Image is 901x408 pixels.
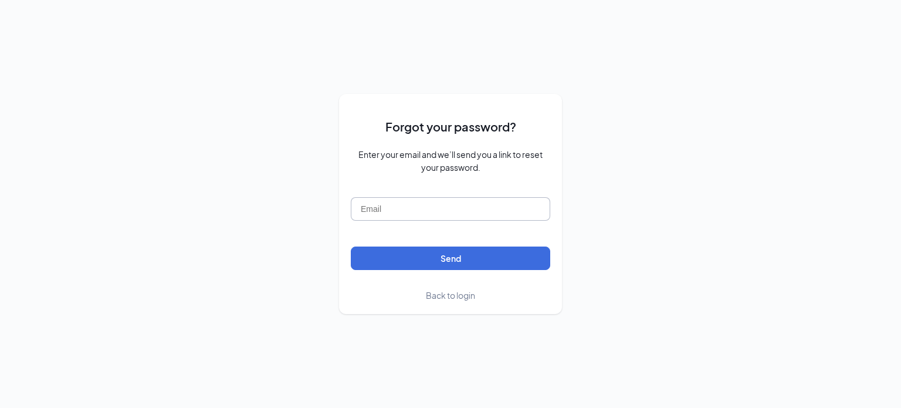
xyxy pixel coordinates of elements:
a: Back to login [426,289,475,302]
span: Forgot your password? [385,117,516,136]
span: Back to login [426,290,475,301]
button: Send [351,247,550,270]
span: Enter your email and we’ll send you a link to reset your password. [351,148,550,174]
input: Email [351,197,550,221]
